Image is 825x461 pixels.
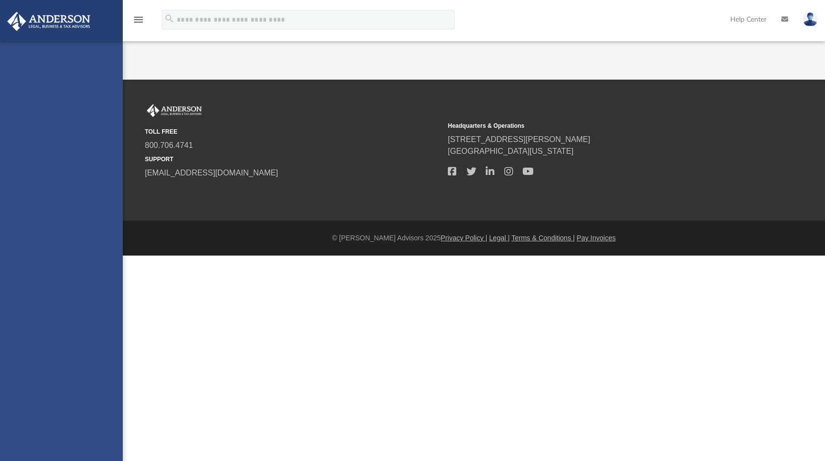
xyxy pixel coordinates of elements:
[133,19,144,26] a: menu
[448,147,574,155] a: [GEOGRAPHIC_DATA][US_STATE]
[145,127,441,136] small: TOLL FREE
[4,12,93,31] img: Anderson Advisors Platinum Portal
[145,141,193,149] a: 800.706.4741
[441,234,488,242] a: Privacy Policy |
[489,234,510,242] a: Legal |
[164,13,175,24] i: search
[577,234,615,242] a: Pay Invoices
[803,12,818,27] img: User Pic
[145,104,204,117] img: Anderson Advisors Platinum Portal
[133,14,144,26] i: menu
[145,155,441,164] small: SUPPORT
[448,121,744,130] small: Headquarters & Operations
[145,169,278,177] a: [EMAIL_ADDRESS][DOMAIN_NAME]
[512,234,575,242] a: Terms & Conditions |
[123,233,825,243] div: © [PERSON_NAME] Advisors 2025
[448,135,590,144] a: [STREET_ADDRESS][PERSON_NAME]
